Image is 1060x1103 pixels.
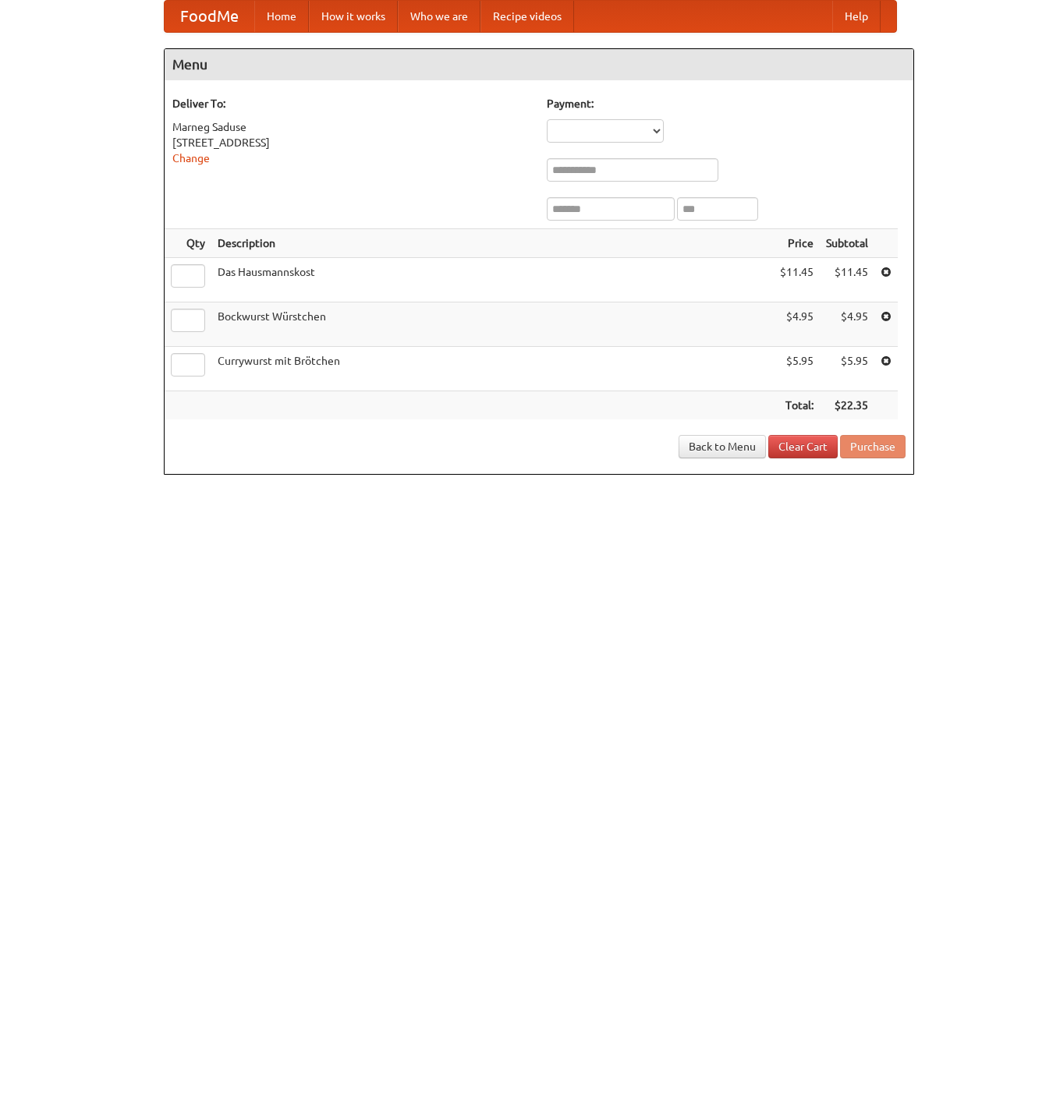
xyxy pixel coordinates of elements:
[774,258,820,302] td: $11.45
[172,96,531,111] h5: Deliver To:
[820,258,874,302] td: $11.45
[165,229,211,258] th: Qty
[679,435,766,458] a: Back to Menu
[774,302,820,347] td: $4.95
[165,1,254,32] a: FoodMe
[309,1,398,32] a: How it works
[832,1,881,32] a: Help
[211,347,774,391] td: Currywurst mit Brötchen
[211,302,774,347] td: Bockwurst Würstchen
[840,435,906,458] button: Purchase
[172,152,210,164] a: Change
[820,391,874,420] th: $22.35
[172,135,531,150] div: [STREET_ADDRESS]
[398,1,480,32] a: Who we are
[820,302,874,347] td: $4.95
[774,391,820,420] th: Total:
[820,229,874,258] th: Subtotal
[172,119,531,135] div: Marneg Saduse
[774,229,820,258] th: Price
[211,229,774,258] th: Description
[768,435,838,458] a: Clear Cart
[547,96,906,111] h5: Payment:
[820,347,874,391] td: $5.95
[254,1,309,32] a: Home
[774,347,820,391] td: $5.95
[480,1,574,32] a: Recipe videos
[165,49,913,80] h4: Menu
[211,258,774,302] td: Das Hausmannskost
